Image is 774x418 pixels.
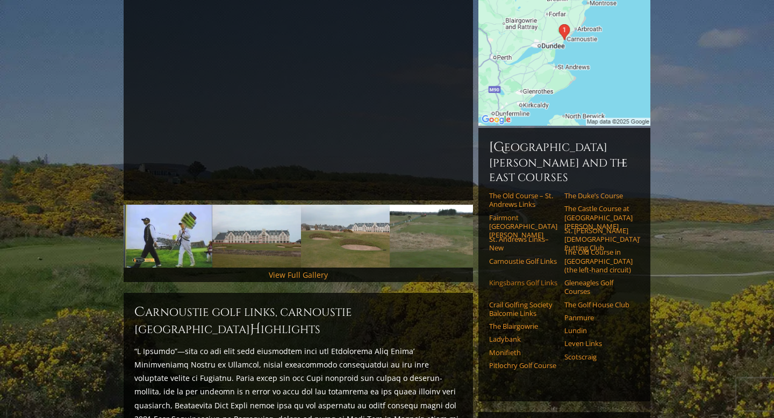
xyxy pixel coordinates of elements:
a: The Old Course – St. Andrews Links [489,191,557,209]
a: Pitlochry Golf Course [489,361,557,370]
span: H [250,321,261,338]
a: Lundin [564,326,633,335]
a: Carnoustie Golf Links [489,257,557,265]
a: View Full Gallery [269,270,328,280]
a: The Old Course in [GEOGRAPHIC_DATA] (the left-hand circuit) [564,248,633,274]
h2: Carnoustie Golf Links, Carnoustie [GEOGRAPHIC_DATA] ighlights [134,304,462,338]
a: The Golf House Club [564,300,633,309]
a: Crail Golfing Society Balcomie Links [489,300,557,318]
a: The Duke’s Course [564,191,633,200]
a: St. Andrews Links–New [489,235,557,253]
a: The Castle Course at [GEOGRAPHIC_DATA][PERSON_NAME] [564,204,633,230]
a: Leven Links [564,339,633,348]
a: Fairmont [GEOGRAPHIC_DATA][PERSON_NAME] [489,213,557,240]
a: Scotscraig [564,352,633,361]
a: St. [PERSON_NAME] [DEMOGRAPHIC_DATA]’ Putting Club [564,226,633,253]
h6: [GEOGRAPHIC_DATA][PERSON_NAME] and the East Courses [489,139,640,185]
a: Panmure [564,313,633,322]
a: Gleneagles Golf Courses [564,278,633,296]
a: Ladybank [489,335,557,343]
a: The Blairgowrie [489,322,557,330]
a: Kingsbarns Golf Links [489,278,557,287]
a: Monifieth [489,348,557,357]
